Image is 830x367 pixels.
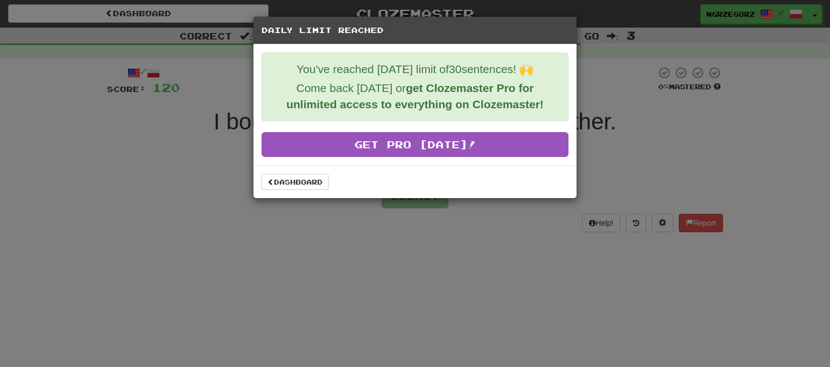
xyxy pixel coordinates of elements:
a: Get Pro [DATE]! [262,132,568,157]
p: You've reached [DATE] limit of 30 sentences! 🙌 [270,61,560,77]
p: Come back [DATE] or [270,80,560,113]
h5: Daily Limit Reached [262,25,568,36]
a: Dashboard [262,174,329,190]
strong: get Clozemaster Pro for unlimited access to everything on Clozemaster! [286,82,544,110]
